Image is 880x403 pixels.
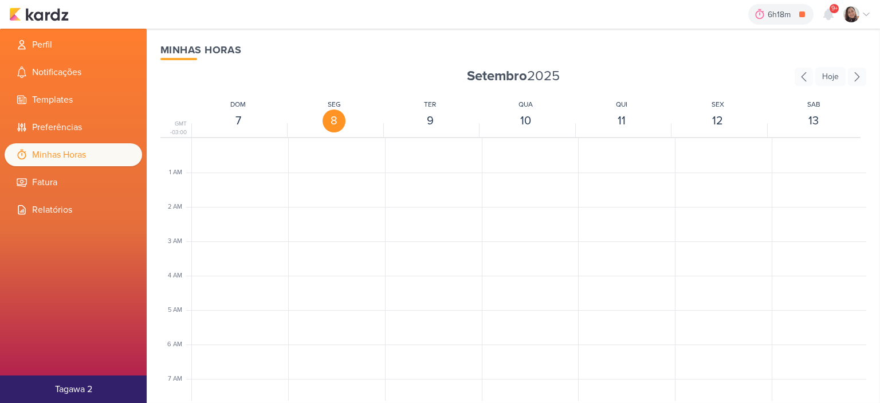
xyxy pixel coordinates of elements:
[706,109,729,132] div: 12
[5,61,142,84] li: Notificações
[831,4,838,13] span: 9+
[5,143,142,166] li: Minhas Horas
[168,271,189,281] div: 4 AM
[467,68,527,84] strong: Setembro
[843,6,859,22] img: Sharlene Khoury
[168,202,189,212] div: 2 AM
[5,116,142,139] li: Preferências
[616,99,627,109] div: QUI
[514,109,537,132] div: 10
[712,99,724,109] div: SEX
[768,9,794,21] div: 6h18m
[160,42,866,58] div: Minhas Horas
[5,33,142,56] li: Perfil
[169,168,189,178] div: 1 AM
[9,7,69,21] img: kardz.app
[802,109,825,132] div: 13
[323,109,345,132] div: 8
[168,306,189,315] div: 5 AM
[419,109,442,132] div: 9
[168,374,189,384] div: 7 AM
[467,67,560,85] span: 2025
[230,99,246,109] div: DOM
[168,237,189,247] div: 3 AM
[518,99,533,109] div: QUA
[227,109,250,132] div: 7
[5,198,142,221] li: Relatórios
[815,67,846,86] div: Hoje
[328,99,341,109] div: SEG
[807,99,820,109] div: SAB
[610,109,633,132] div: 11
[424,99,436,109] div: TER
[5,88,142,111] li: Templates
[160,120,189,137] div: GMT -03:00
[5,171,142,194] li: Fatura
[167,340,189,350] div: 6 AM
